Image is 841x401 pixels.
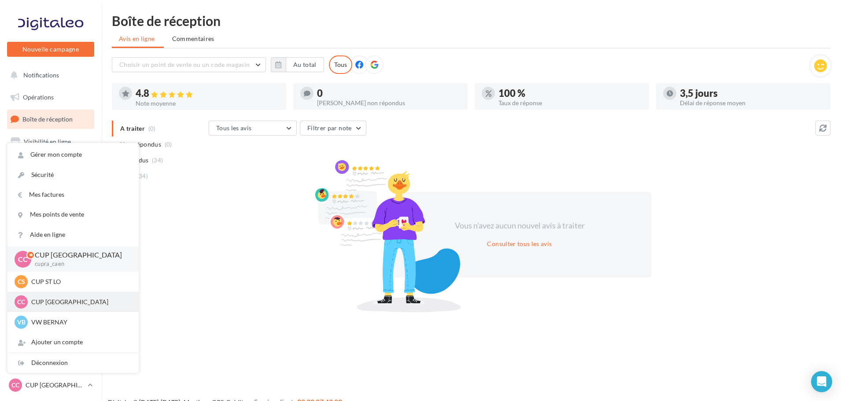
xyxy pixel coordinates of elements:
[5,110,96,129] a: Boîte de réception
[26,381,84,390] p: CUP [GEOGRAPHIC_DATA]
[444,220,595,232] div: Vous n'avez aucun nouvel avis à traiter
[137,173,148,180] span: (34)
[286,57,324,72] button: Au total
[7,225,139,245] a: Aide en ligne
[7,377,94,394] a: CC CUP [GEOGRAPHIC_DATA]
[23,71,59,79] span: Notifications
[18,254,28,264] span: CC
[35,260,125,268] p: cupra_caen
[5,198,96,217] a: Médiathèque
[5,242,96,268] a: PLV et print personnalisable
[216,124,252,132] span: Tous les avis
[5,155,96,173] a: Campagnes
[7,353,139,373] div: Déconnexion
[317,100,461,106] div: [PERSON_NAME] non répondus
[136,88,279,99] div: 4.8
[112,57,266,72] button: Choisir un point de vente ou un code magasin
[680,100,823,106] div: Délai de réponse moyen
[119,61,250,68] span: Choisir un point de vente ou un code magasin
[120,140,161,149] span: Non répondus
[23,93,54,101] span: Opérations
[680,88,823,98] div: 3,5 jours
[11,381,19,390] span: CC
[329,55,352,74] div: Tous
[209,121,297,136] button: Tous les avis
[31,298,128,306] p: CUP [GEOGRAPHIC_DATA]
[18,277,25,286] span: CS
[7,185,139,205] a: Mes factures
[5,271,96,297] a: Campagnes DataOnDemand
[300,121,366,136] button: Filtrer par note
[271,57,324,72] button: Au total
[7,145,139,165] a: Gérer mon compte
[17,298,25,306] span: CC
[5,176,96,195] a: Contacts
[5,220,96,239] a: Calendrier
[498,100,642,106] div: Taux de réponse
[7,165,139,185] a: Sécurité
[152,157,163,164] span: (34)
[7,332,139,352] div: Ajouter un compte
[17,318,26,327] span: VB
[7,42,94,57] button: Nouvelle campagne
[5,66,92,85] button: Notifications
[35,250,125,260] p: CUP [GEOGRAPHIC_DATA]
[31,277,128,286] p: CUP ST LO
[5,88,96,107] a: Opérations
[483,239,555,249] button: Consulter tous les avis
[24,138,71,145] span: Visibilité en ligne
[811,371,832,392] div: Open Intercom Messenger
[31,318,128,327] p: VW BERNAY
[22,115,73,123] span: Boîte de réception
[7,205,139,224] a: Mes points de vente
[112,14,830,27] div: Boîte de réception
[5,132,96,151] a: Visibilité en ligne
[172,34,214,43] span: Commentaires
[498,88,642,98] div: 100 %
[136,100,279,107] div: Note moyenne
[165,141,172,148] span: (0)
[317,88,461,98] div: 0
